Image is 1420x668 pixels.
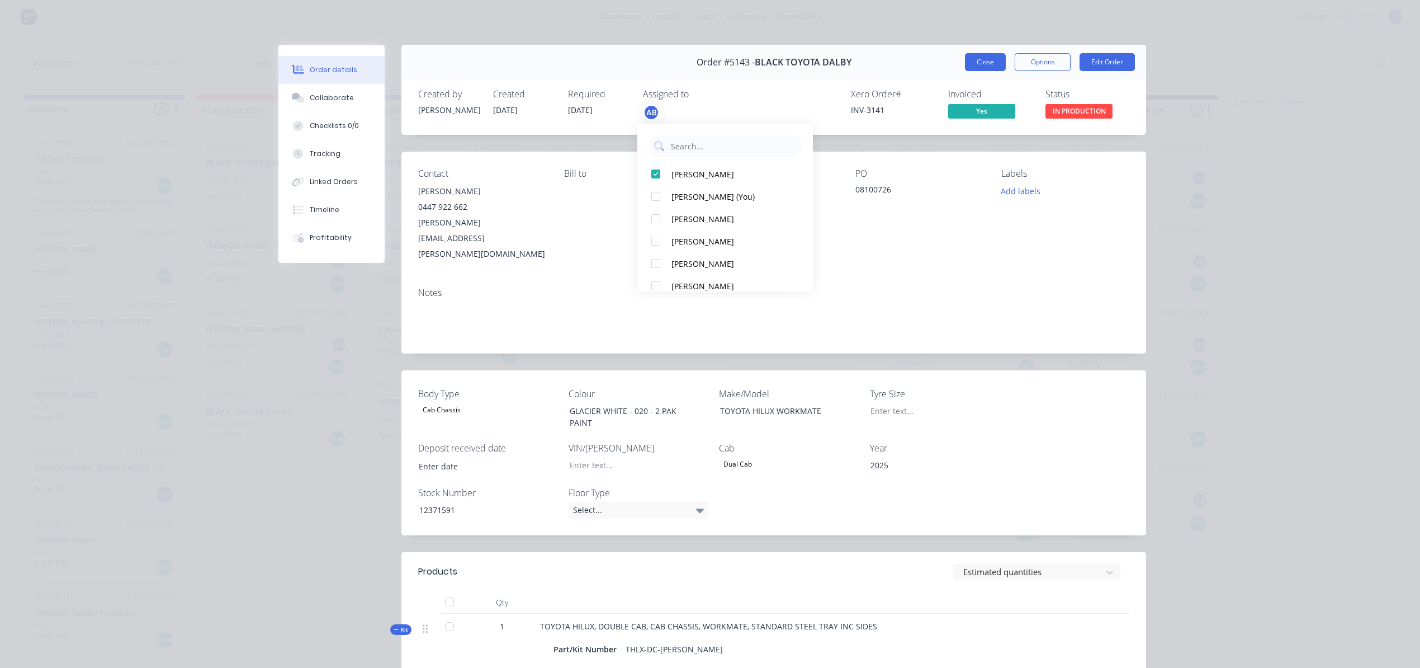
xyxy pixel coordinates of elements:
button: Linked Orders [278,168,385,196]
div: [PERSON_NAME] [671,258,789,270]
div: INV-3141 [851,104,935,116]
div: Order details [310,65,357,75]
div: Dual Cab [719,457,756,472]
span: [DATE] [493,105,518,115]
input: Enter date [411,458,550,474]
div: 08100726 [855,184,983,199]
div: Status [1045,89,1129,100]
button: [PERSON_NAME] [637,163,813,185]
button: Kit [390,624,411,635]
label: Colour [569,387,708,401]
input: Search... [670,135,796,157]
button: [PERSON_NAME] [637,230,813,252]
div: [PERSON_NAME] [418,184,546,199]
div: [PERSON_NAME] [671,280,789,292]
span: [DATE] [568,105,593,115]
div: Invoiced [948,89,1032,100]
button: Collaborate [278,84,385,112]
div: 12371591 [410,502,550,518]
button: Close [965,53,1006,71]
div: Notes [418,288,1129,298]
label: Tyre Size [870,387,1010,401]
div: [PERSON_NAME] [671,236,789,247]
div: [PERSON_NAME][EMAIL_ADDRESS][PERSON_NAME][DOMAIN_NAME] [418,215,546,262]
div: Xero Order # [851,89,935,100]
div: 0447 922 662 [418,199,546,215]
button: Order details [278,56,385,84]
button: Checklists 0/0 [278,112,385,140]
div: TOYOTA HILUX WORKMATE [711,403,851,419]
div: Cab Chassis [418,403,465,417]
div: GLACIER WHITE - 020 - 2 PAK PAINT [561,403,700,431]
div: Labels [1001,168,1129,179]
button: [PERSON_NAME] [637,252,813,275]
div: Timeline [310,205,339,215]
div: Linked Orders [310,177,358,187]
div: Select... [569,502,708,519]
div: Created by [418,89,480,100]
div: PO [855,168,983,179]
span: IN PRODUCTION [1045,104,1113,118]
div: Required [568,89,629,100]
button: Options [1015,53,1071,71]
div: Products [418,565,457,578]
label: Cab [719,441,859,455]
span: TOYOTA HILUX, DOUBLE CAB, CAB CHASSIS, WORKMATE, STANDARD STEEL TRAY INC SIDES [540,621,877,632]
button: Tracking [278,140,385,168]
div: Contact [418,168,546,179]
label: Stock Number [418,486,558,500]
div: Collaborate [310,93,354,103]
button: [PERSON_NAME] (You) [637,185,813,208]
span: Yes [948,104,1015,118]
div: Bill to [564,168,692,179]
div: [PERSON_NAME] (You) [671,191,789,203]
div: Qty [468,591,536,614]
label: Make/Model [719,387,859,401]
span: Order #5143 - [697,57,755,68]
button: [PERSON_NAME] [637,208,813,230]
div: [PERSON_NAME] [671,168,789,180]
button: Edit Order [1080,53,1135,71]
button: AB [643,104,660,121]
button: [PERSON_NAME] [637,275,813,297]
div: Tracking [310,149,340,159]
label: Year [870,441,1010,455]
div: Part/Kit Number [553,641,621,657]
div: [PERSON_NAME] [671,213,789,225]
label: Body Type [418,387,558,401]
button: IN PRODUCTION [1045,104,1113,121]
div: [PERSON_NAME] [418,104,480,116]
div: [PERSON_NAME]0447 922 662[PERSON_NAME][EMAIL_ADDRESS][PERSON_NAME][DOMAIN_NAME] [418,184,546,262]
div: Assigned to [643,89,755,100]
div: Checklists 0/0 [310,121,359,131]
label: VIN/[PERSON_NAME] [569,441,708,455]
span: Kit [394,625,408,634]
div: Created [493,89,555,100]
span: BLACK TOYOTA DALBY [755,57,851,68]
span: 1 [500,620,504,632]
label: Deposit received date [418,441,558,455]
button: Profitability [278,224,385,252]
div: Profitability [310,233,352,243]
button: Timeline [278,196,385,224]
div: 2025 [862,457,1001,473]
button: Add labels [995,184,1047,199]
label: Floor Type [569,486,708,500]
